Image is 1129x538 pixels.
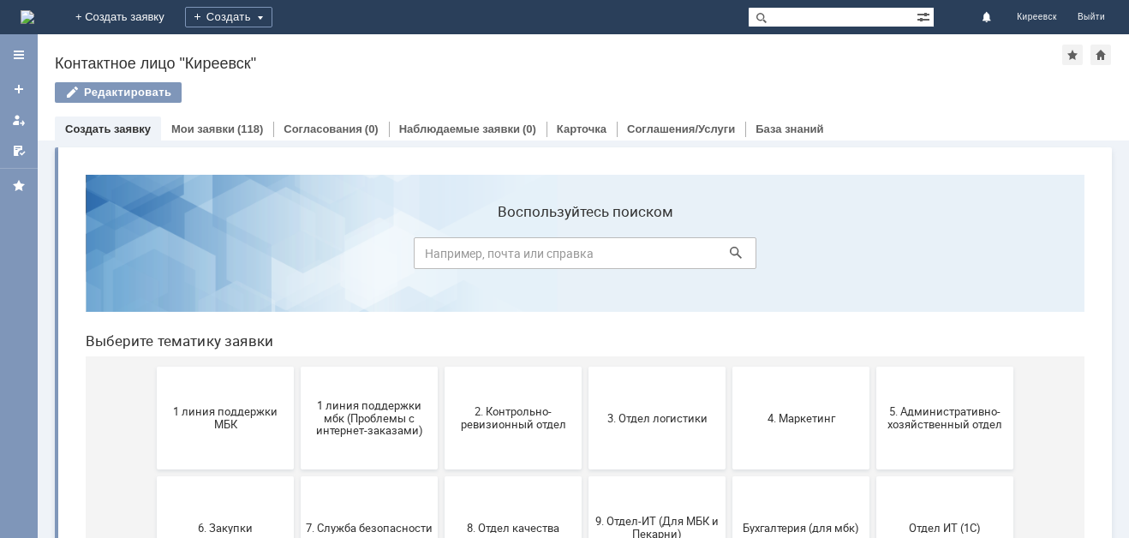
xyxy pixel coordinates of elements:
div: (0) [365,123,379,135]
button: 8. Отдел качества [373,315,510,418]
span: 1 линия поддержки МБК [90,244,217,270]
button: Это соглашение не активно! [660,425,797,528]
button: 9. Отдел-ИТ (Для МБК и Пекарни) [517,315,654,418]
button: 4. Маркетинг [660,206,797,308]
a: Мои согласования [5,137,33,164]
span: 3. Отдел логистики [522,250,648,263]
span: Отдел ИТ (1С) [809,360,936,373]
span: 9. Отдел-ИТ (Для МБК и Пекарни) [522,354,648,380]
span: Расширенный поиск [917,8,934,24]
button: 5. Административно-хозяйственный отдел [804,206,941,308]
img: logo [21,10,34,24]
div: Контактное лицо "Киреевск" [55,55,1062,72]
span: 8. Отдел качества [378,360,505,373]
button: 2. Контрольно-ревизионный отдел [373,206,510,308]
button: Отдел-ИТ (Битрикс24 и CRM) [85,425,222,528]
span: Финансовый отдел [378,469,505,482]
button: 6. Закупки [85,315,222,418]
a: Согласования [284,123,362,135]
a: Создать заявку [65,123,151,135]
button: [PERSON_NAME]. Услуги ИТ для МБК (оформляет L1) [804,425,941,528]
button: Бухгалтерия (для мбк) [660,315,797,418]
button: Отдел ИТ (1С) [804,315,941,418]
span: 6. Закупки [90,360,217,373]
span: 7. Служба безопасности [234,360,361,373]
span: 5. Административно-хозяйственный отдел [809,244,936,270]
span: Это соглашение не активно! [666,463,792,489]
button: 1 линия поддержки МБК [85,206,222,308]
a: Наблюдаемые заявки [399,123,520,135]
button: 7. Служба безопасности [229,315,366,418]
a: Перейти на домашнюю страницу [21,10,34,24]
span: Бухгалтерия (для мбк) [666,360,792,373]
a: Создать заявку [5,75,33,103]
div: Создать [185,7,272,27]
div: (0) [523,123,536,135]
div: (118) [237,123,263,135]
div: Сделать домашней страницей [1090,45,1111,65]
button: 1 линия поддержки мбк (Проблемы с интернет-заказами) [229,206,366,308]
span: Франчайзинг [522,469,648,482]
a: Мои заявки [5,106,33,134]
button: Финансовый отдел [373,425,510,528]
input: Например, почта или справка [342,76,684,108]
span: 2. Контрольно-ревизионный отдел [378,244,505,270]
label: Воспользуйтесь поиском [342,42,684,59]
span: Киреевск [1017,12,1057,22]
span: 1 линия поддержки мбк (Проблемы с интернет-заказами) [234,237,361,276]
header: Выберите тематику заявки [14,171,1013,188]
a: Соглашения/Услуги [627,123,735,135]
button: Отдел-ИТ (Офис) [229,425,366,528]
a: База знаний [756,123,823,135]
button: Франчайзинг [517,425,654,528]
span: 4. Маркетинг [666,250,792,263]
button: 3. Отдел логистики [517,206,654,308]
span: Отдел-ИТ (Битрикс24 и CRM) [90,463,217,489]
div: Добавить в избранное [1062,45,1083,65]
span: Отдел-ИТ (Офис) [234,469,361,482]
a: Карточка [557,123,606,135]
span: [PERSON_NAME]. Услуги ИТ для МБК (оформляет L1) [809,457,936,495]
a: Мои заявки [171,123,235,135]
